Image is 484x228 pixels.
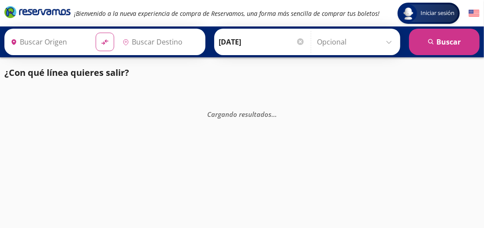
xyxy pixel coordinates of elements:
span: . [273,109,275,118]
p: ¿Con qué línea quieres salir? [4,66,129,79]
input: Buscar Destino [119,31,201,53]
input: Buscar Origen [7,31,89,53]
span: . [272,109,273,118]
input: Elegir Fecha [219,31,305,53]
i: Brand Logo [4,5,71,19]
em: Cargando resultados [207,109,277,118]
button: Buscar [409,29,480,55]
em: ¡Bienvenido a la nueva experiencia de compra de Reservamos, una forma más sencilla de comprar tus... [74,9,380,18]
button: English [469,8,480,19]
span: Iniciar sesión [417,9,458,18]
span: . [275,109,277,118]
input: Opcional [317,31,396,53]
a: Brand Logo [4,5,71,21]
